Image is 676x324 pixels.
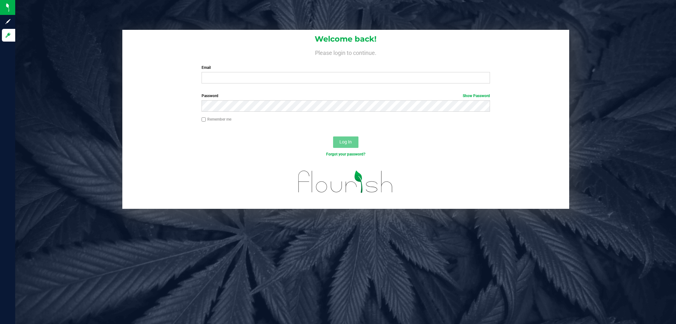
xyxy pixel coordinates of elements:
[202,116,231,122] label: Remember me
[202,65,490,70] label: Email
[290,164,402,200] img: flourish_logo.svg
[122,48,569,56] h4: Please login to continue.
[202,117,206,122] input: Remember me
[463,94,490,98] a: Show Password
[326,152,365,156] a: Forgot your password?
[5,18,11,25] inline-svg: Sign up
[5,32,11,38] inline-svg: Log in
[333,136,358,148] button: Log In
[122,35,569,43] h1: Welcome back!
[202,94,218,98] span: Password
[339,139,352,144] span: Log In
